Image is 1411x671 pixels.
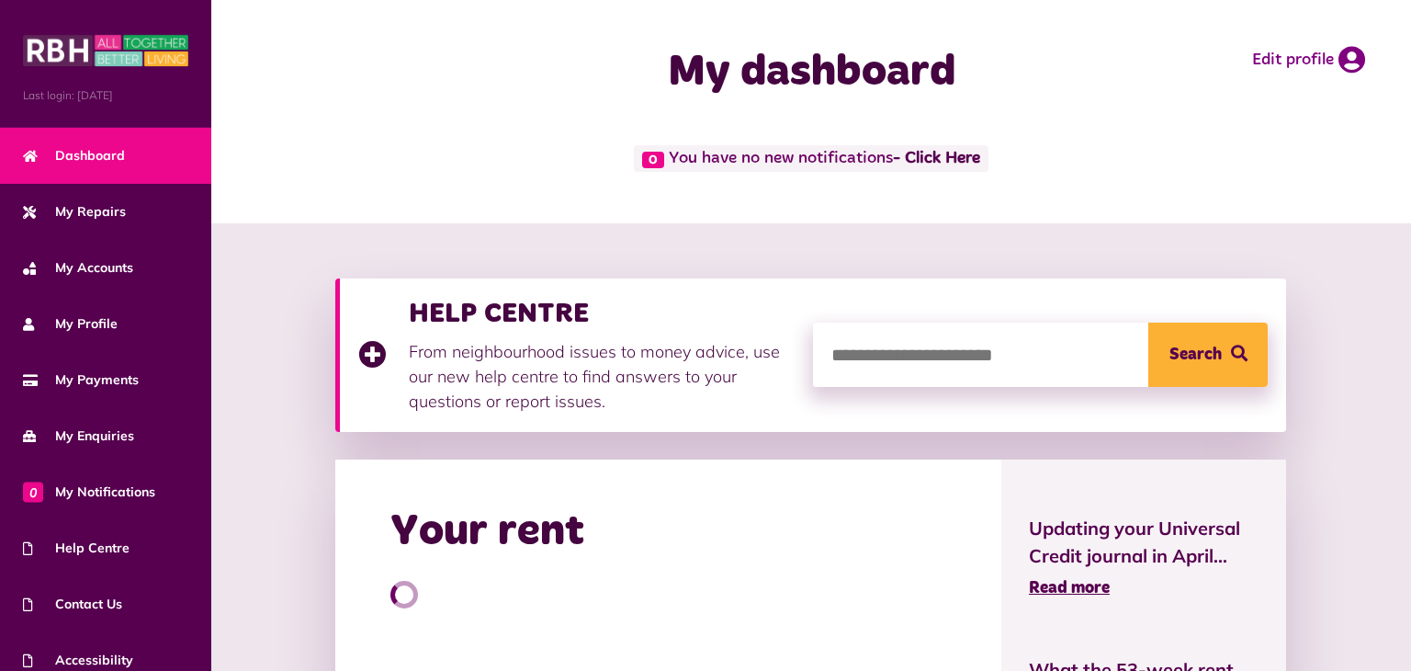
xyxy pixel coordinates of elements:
[1029,580,1110,597] span: Read more
[1029,515,1259,601] a: Updating your Universal Credit journal in April... Read more
[23,146,125,165] span: Dashboard
[23,539,130,558] span: Help Centre
[634,145,988,172] span: You have no new notifications
[409,297,795,330] h3: HELP CENTRE
[642,152,664,168] span: 0
[23,314,118,334] span: My Profile
[1029,515,1259,570] span: Updating your Universal Credit journal in April...
[23,32,188,69] img: MyRBH
[893,151,980,167] a: - Click Here
[390,506,584,559] h2: Your rent
[1148,323,1268,387] button: Search
[409,339,795,414] p: From neighbourhood issues to money advice, use our new help centre to find answers to your questi...
[23,370,139,390] span: My Payments
[23,651,133,670] span: Accessibility
[23,483,155,502] span: My Notifications
[23,87,188,104] span: Last login: [DATE]
[23,258,133,278] span: My Accounts
[530,46,1093,99] h1: My dashboard
[1169,323,1222,387] span: Search
[23,482,43,502] span: 0
[23,202,126,222] span: My Repairs
[23,426,134,446] span: My Enquiries
[23,595,122,614] span: Contact Us
[1252,46,1365,74] a: Edit profile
